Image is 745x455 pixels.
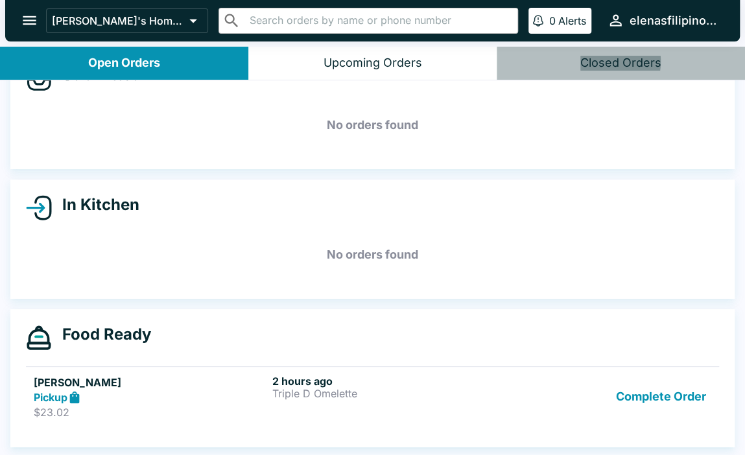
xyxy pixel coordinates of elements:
[549,14,556,27] p: 0
[324,56,422,71] div: Upcoming Orders
[246,12,512,30] input: Search orders by name or phone number
[88,56,160,71] div: Open Orders
[13,4,46,37] button: open drawer
[580,56,661,71] div: Closed Orders
[34,375,267,390] h5: [PERSON_NAME]
[34,391,67,404] strong: Pickup
[611,375,711,419] button: Complete Order
[272,388,506,399] p: Triple D Omelette
[52,195,139,215] h4: In Kitchen
[26,231,719,278] h5: No orders found
[558,14,586,27] p: Alerts
[52,14,184,27] p: [PERSON_NAME]'s Home of the Finest Filipino Foods
[52,325,151,344] h4: Food Ready
[602,6,724,34] button: elenasfilipinofoods
[630,13,719,29] div: elenasfilipinofoods
[46,8,208,33] button: [PERSON_NAME]'s Home of the Finest Filipino Foods
[34,406,267,419] p: $23.02
[26,366,719,427] a: [PERSON_NAME]Pickup$23.022 hours agoTriple D OmeletteComplete Order
[26,102,719,148] h5: No orders found
[272,375,506,388] h6: 2 hours ago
